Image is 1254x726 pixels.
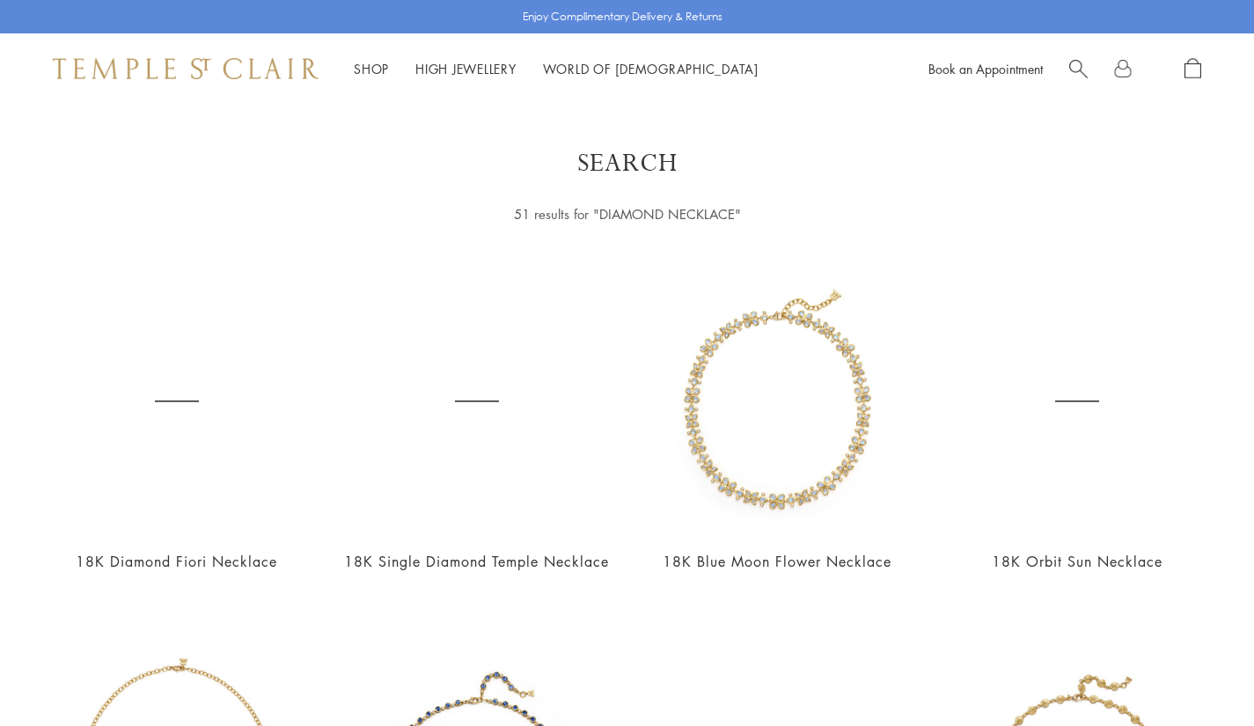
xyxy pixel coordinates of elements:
[344,552,609,571] a: 18K Single Diamond Temple Necklace
[70,148,1184,180] h1: Search
[992,552,1162,571] a: 18K Orbit Sun Necklace
[53,58,319,79] img: Temple St. Clair
[543,60,759,77] a: World of [DEMOGRAPHIC_DATA]World of [DEMOGRAPHIC_DATA]
[394,203,861,225] div: 51 results for "DIAMOND NECKLACE"
[354,60,389,77] a: ShopShop
[663,552,891,571] a: 18K Blue Moon Flower Necklace
[645,268,910,533] img: 18K Blue Moon Flower Necklace
[344,268,609,533] a: 18K Single Diamond Temple Necklace
[928,60,1043,77] a: Book an Appointment
[1184,58,1201,80] a: Open Shopping Bag
[354,58,759,80] nav: Main navigation
[523,8,722,26] p: Enjoy Complimentary Delivery & Returns
[1069,58,1088,80] a: Search
[945,268,1210,533] a: 18K Orbit Sun Necklace
[76,552,277,571] a: 18K Diamond Fiori Necklace
[415,60,517,77] a: High JewelleryHigh Jewellery
[44,268,309,533] a: N31810-FIORI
